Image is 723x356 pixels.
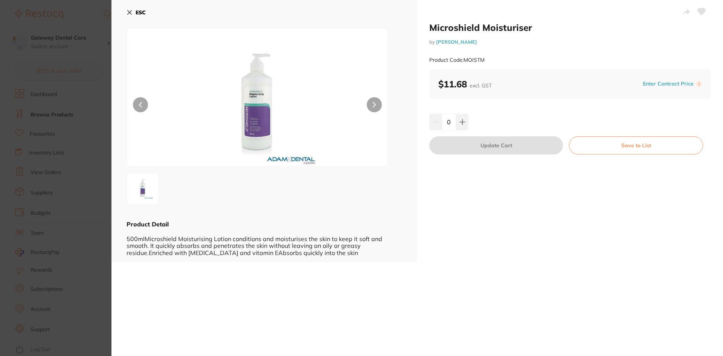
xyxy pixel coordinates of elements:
label: i [696,81,702,87]
button: Update Cart [429,136,563,154]
b: $11.68 [438,78,492,90]
span: excl. GST [470,82,492,89]
img: TS5qcGc [179,47,336,166]
button: Save to List [569,136,703,154]
small: by [429,39,711,45]
img: TS5qcGc [129,175,156,202]
h2: Microshield Moisturiser [429,22,711,33]
button: ESC [127,6,146,19]
b: Product Detail [127,220,169,228]
small: Product Code: MOISTM [429,57,485,63]
a: [PERSON_NAME] [436,39,477,45]
button: Enter Contract Price [641,80,696,87]
div: 500mlMicroshield Moisturising Lotion conditions and moisturises the skin to keep it soft and smoo... [127,228,402,256]
b: ESC [136,9,146,16]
